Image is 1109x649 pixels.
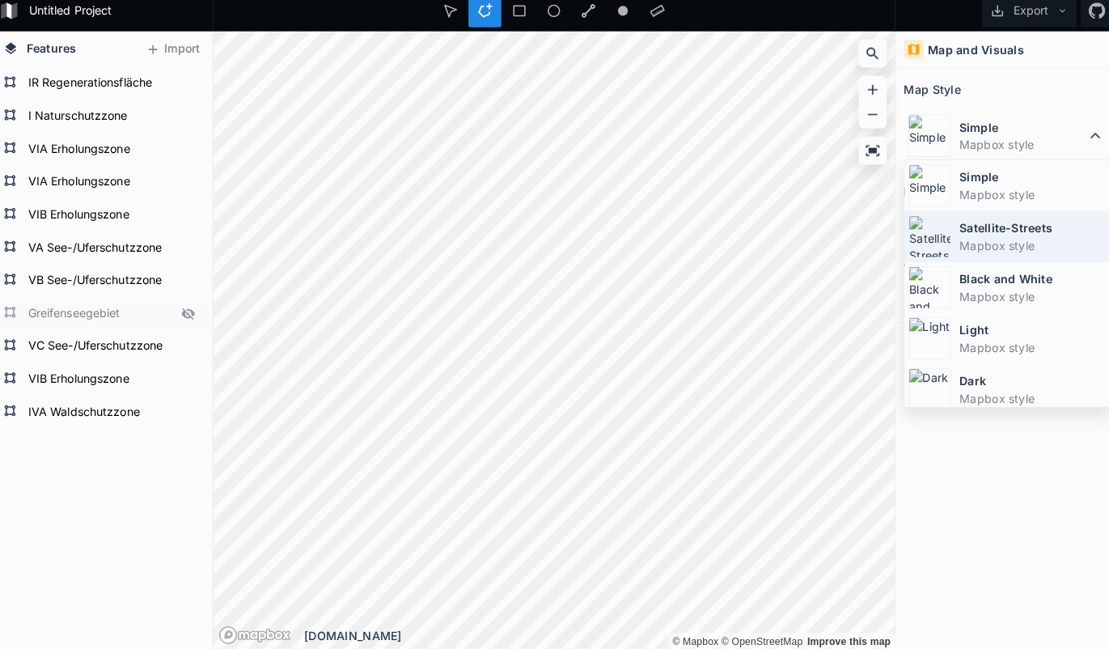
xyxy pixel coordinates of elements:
span: Features [35,49,84,66]
a: OpenStreetMap [719,635,799,647]
h4: Map and Visuals [922,50,1017,67]
dd: Mapbox style [954,393,1098,410]
div: [DOMAIN_NAME] [308,627,890,644]
img: Simple [904,172,946,214]
img: Light [904,322,946,364]
button: Export [976,4,1069,36]
dt: Dark [954,376,1098,393]
dt: Light [954,326,1098,343]
dt: Simple [954,176,1098,193]
dt: Simple [953,126,1077,143]
dd: Mapbox style [954,293,1098,310]
img: Black and White [904,272,946,314]
dd: Mapbox style [954,193,1098,210]
a: Mapbox logo [224,626,295,644]
dt: Black and White [954,276,1098,293]
h2: Map Style [899,85,955,110]
dt: Satellite-Streets [954,226,1098,243]
dd: Mapbox style [954,243,1098,260]
img: Simple [903,122,945,164]
dd: Mapbox style [953,143,1077,160]
img: Dark [904,372,946,414]
dd: Mapbox style [954,343,1098,360]
button: Import [144,45,214,71]
img: Satellite-Streets [904,222,946,264]
a: Map feedback [803,635,886,647]
a: Mapbox [671,635,716,647]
